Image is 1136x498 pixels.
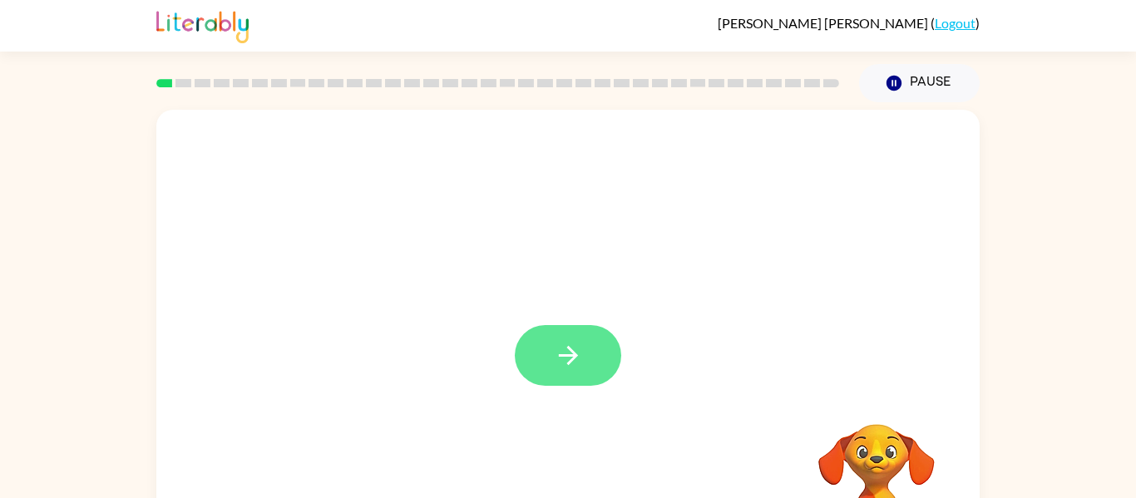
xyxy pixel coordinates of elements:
[718,15,980,31] div: ( )
[718,15,931,31] span: [PERSON_NAME] [PERSON_NAME]
[859,64,980,102] button: Pause
[156,7,249,43] img: Literably
[935,15,975,31] a: Logout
